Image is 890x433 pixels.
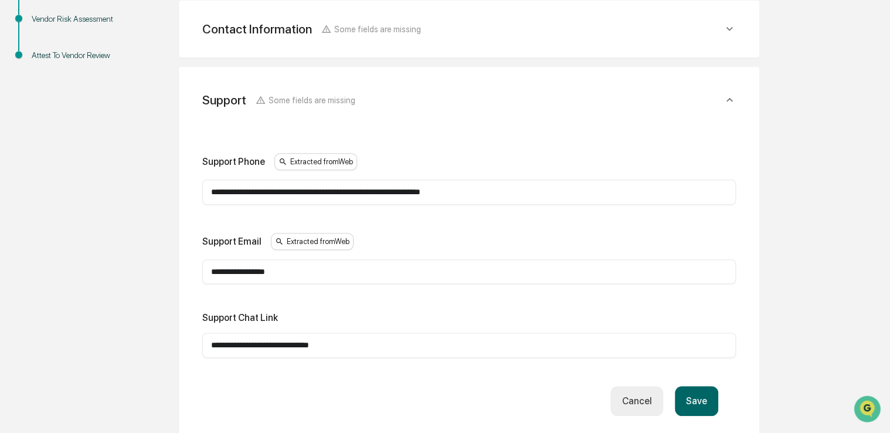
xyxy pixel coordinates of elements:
[852,394,884,426] iframe: Open customer support
[202,236,261,247] div: Support Email
[334,24,421,34] span: Some fields are missing
[269,95,355,105] span: Some fields are missing
[53,101,161,110] div: We're available if you need us!
[12,209,21,218] div: 🖐️
[12,24,213,43] p: How can we help?
[97,159,101,168] span: •
[193,81,745,119] div: SupportSome fields are missing
[182,127,213,141] button: See all
[12,148,30,167] img: Sigrid Alegria
[675,386,718,416] button: Save
[97,208,145,219] span: Attestations
[193,15,745,43] div: Contact InformationSome fields are missing
[32,13,128,25] div: Vendor Risk Assessment
[12,130,79,139] div: Past conversations
[117,259,142,268] span: Pylon
[53,89,192,101] div: Start new chat
[7,225,79,246] a: 🔎Data Lookup
[23,230,74,242] span: Data Lookup
[32,49,128,62] div: Attest To Vendor Review
[202,22,312,36] div: Contact Information
[274,153,357,171] div: Extracted from Web
[199,93,213,107] button: Start new chat
[12,89,33,110] img: 1746055101610-c473b297-6a78-478c-a979-82029cc54cd1
[104,159,128,168] span: [DATE]
[83,258,142,268] a: Powered byPylon
[271,233,354,251] div: Extracted from Web
[7,203,80,224] a: 🖐️Preclearance
[80,203,150,224] a: 🗄️Attestations
[202,93,246,107] div: Support
[23,208,76,219] span: Preclearance
[202,312,278,323] div: Support Chat Link
[202,156,265,167] div: Support Phone
[12,231,21,241] div: 🔎
[85,209,94,218] div: 🗄️
[610,386,663,416] button: Cancel
[36,159,95,168] span: [PERSON_NAME]
[25,89,46,110] img: 8933085812038_c878075ebb4cc5468115_72.jpg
